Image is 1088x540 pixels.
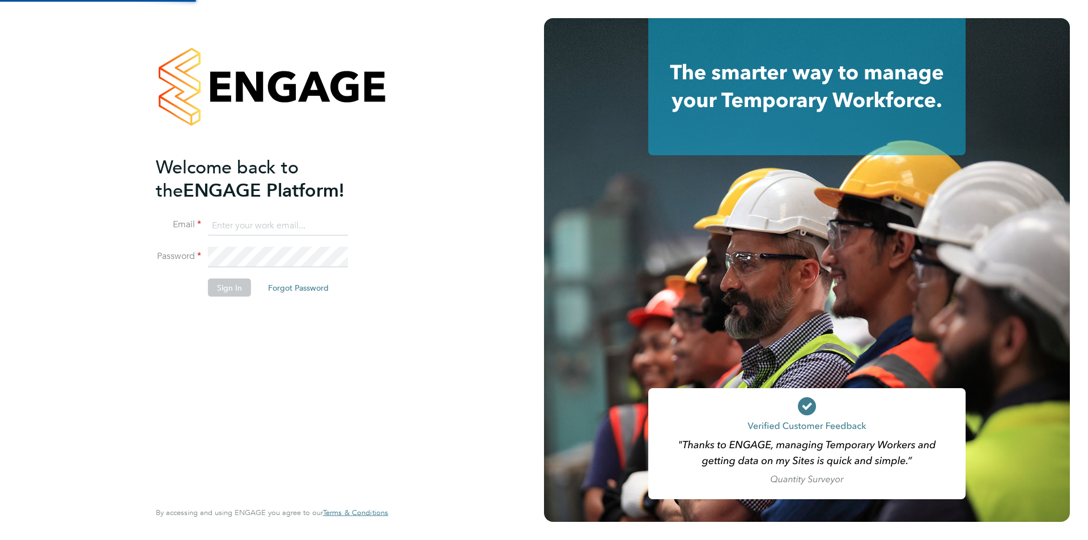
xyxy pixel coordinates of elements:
h2: ENGAGE Platform! [156,155,377,202]
input: Enter your work email... [208,215,348,236]
label: Email [156,219,201,231]
a: Terms & Conditions [323,508,388,517]
span: By accessing and using ENGAGE you agree to our [156,508,388,517]
button: Forgot Password [259,279,338,297]
label: Password [156,250,201,262]
button: Sign In [208,279,251,297]
span: Welcome back to the [156,156,299,201]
